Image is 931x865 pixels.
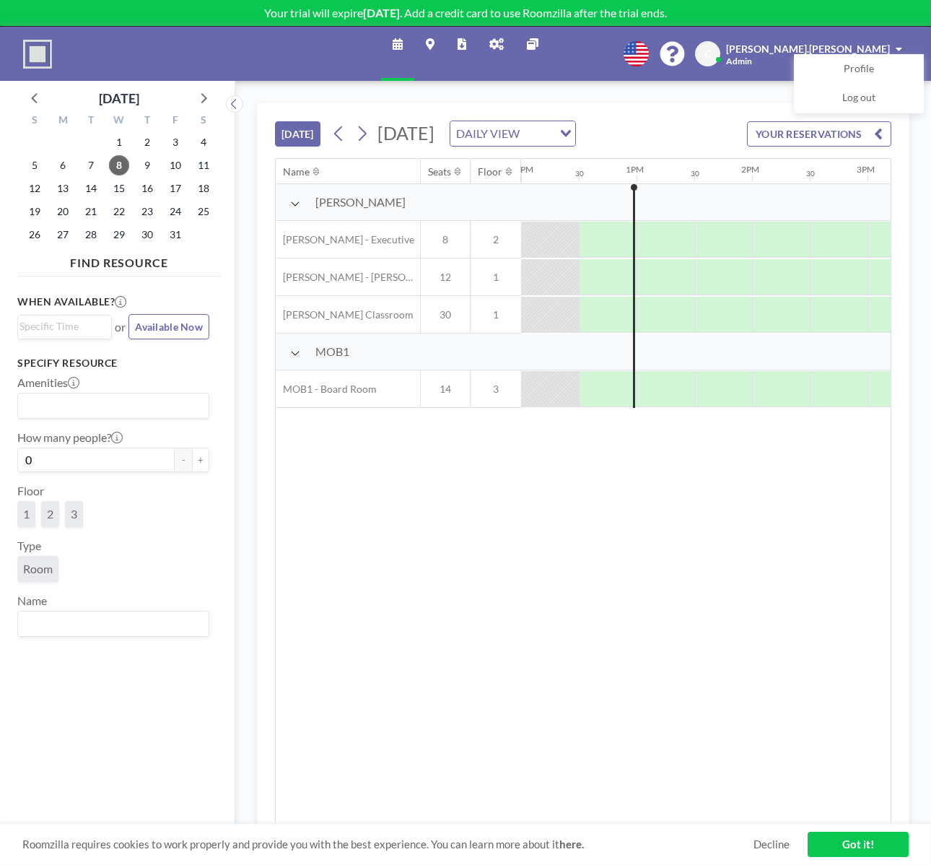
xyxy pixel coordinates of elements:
[22,838,753,851] span: Roomzilla requires cookies to work properly and provide you with the best experience. You can lea...
[283,165,310,178] div: Name
[49,112,77,131] div: M
[18,612,209,636] div: Search for option
[450,121,575,146] div: Search for option
[137,225,157,245] span: Thursday, October 30, 2025
[189,112,217,131] div: S
[71,507,77,521] span: 3
[165,132,185,152] span: Friday, October 3, 2025
[17,357,209,370] h3: Specify resource
[17,430,123,445] label: How many people?
[471,308,521,321] span: 1
[19,396,201,415] input: Search for option
[193,155,214,175] span: Saturday, October 11, 2025
[575,169,584,178] div: 30
[421,383,470,396] span: 14
[377,122,434,144] span: [DATE]
[559,838,584,851] a: here.
[135,321,203,333] span: Available Now
[315,195,406,209] span: [PERSON_NAME]
[276,383,377,396] span: MOB1 - Board Room
[128,314,209,339] button: Available Now
[747,121,891,147] button: YOUR RESERVATIONS
[471,233,521,246] span: 2
[81,155,101,175] span: Tuesday, October 7, 2025
[276,308,414,321] span: [PERSON_NAME] Classroom
[421,271,470,284] span: 12
[23,507,30,521] span: 1
[421,233,470,246] span: 8
[25,225,45,245] span: Sunday, October 26, 2025
[47,507,53,521] span: 2
[806,169,815,178] div: 30
[17,594,47,608] label: Name
[109,225,129,245] span: Wednesday, October 29, 2025
[276,233,414,246] span: [PERSON_NAME] - Executive
[105,112,134,131] div: W
[165,225,185,245] span: Friday, October 31, 2025
[428,165,451,178] div: Seats
[77,112,105,131] div: T
[17,484,44,498] label: Floor
[626,164,644,175] div: 1PM
[193,178,214,199] span: Saturday, October 18, 2025
[844,62,874,77] span: Profile
[25,201,45,222] span: Sunday, October 19, 2025
[81,225,101,245] span: Tuesday, October 28, 2025
[137,178,157,199] span: Thursday, October 16, 2025
[471,383,521,396] span: 3
[81,178,101,199] span: Tuesday, October 14, 2025
[109,178,129,199] span: Wednesday, October 15, 2025
[23,40,52,69] img: organization-logo
[726,43,890,55] span: [PERSON_NAME].[PERSON_NAME]
[691,169,699,178] div: 30
[53,201,73,222] span: Monday, October 20, 2025
[795,55,923,84] a: Profile
[25,178,45,199] span: Sunday, October 12, 2025
[137,132,157,152] span: Thursday, October 2, 2025
[704,48,711,61] span: C
[808,832,909,857] a: Got it!
[193,201,214,222] span: Saturday, October 25, 2025
[741,164,759,175] div: 2PM
[53,225,73,245] span: Monday, October 27, 2025
[842,91,875,105] span: Log out
[175,448,192,472] button: -
[193,132,214,152] span: Saturday, October 4, 2025
[109,132,129,152] span: Wednesday, October 1, 2025
[19,318,103,334] input: Search for option
[510,164,533,175] div: 12PM
[524,124,551,143] input: Search for option
[275,121,320,147] button: [DATE]
[25,155,45,175] span: Sunday, October 5, 2025
[478,165,502,178] div: Floor
[363,6,400,19] b: [DATE]
[99,88,139,108] div: [DATE]
[109,201,129,222] span: Wednesday, October 22, 2025
[53,178,73,199] span: Monday, October 13, 2025
[795,84,923,113] a: Log out
[137,155,157,175] span: Thursday, October 9, 2025
[109,155,129,175] span: Wednesday, October 8, 2025
[165,201,185,222] span: Friday, October 24, 2025
[857,164,875,175] div: 3PM
[276,271,420,284] span: [PERSON_NAME] - [PERSON_NAME]
[753,838,790,851] a: Decline
[17,539,41,553] label: Type
[453,124,523,143] span: DAILY VIEW
[165,155,185,175] span: Friday, October 10, 2025
[315,344,349,359] span: MOB1
[23,562,53,575] span: Room
[137,201,157,222] span: Thursday, October 23, 2025
[161,112,189,131] div: F
[81,201,101,222] span: Tuesday, October 21, 2025
[21,112,49,131] div: S
[192,448,209,472] button: +
[115,320,126,334] span: or
[471,271,521,284] span: 1
[726,56,752,66] span: Admin
[17,375,79,390] label: Amenities
[19,614,201,633] input: Search for option
[18,394,209,418] div: Search for option
[53,155,73,175] span: Monday, October 6, 2025
[165,178,185,199] span: Friday, October 17, 2025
